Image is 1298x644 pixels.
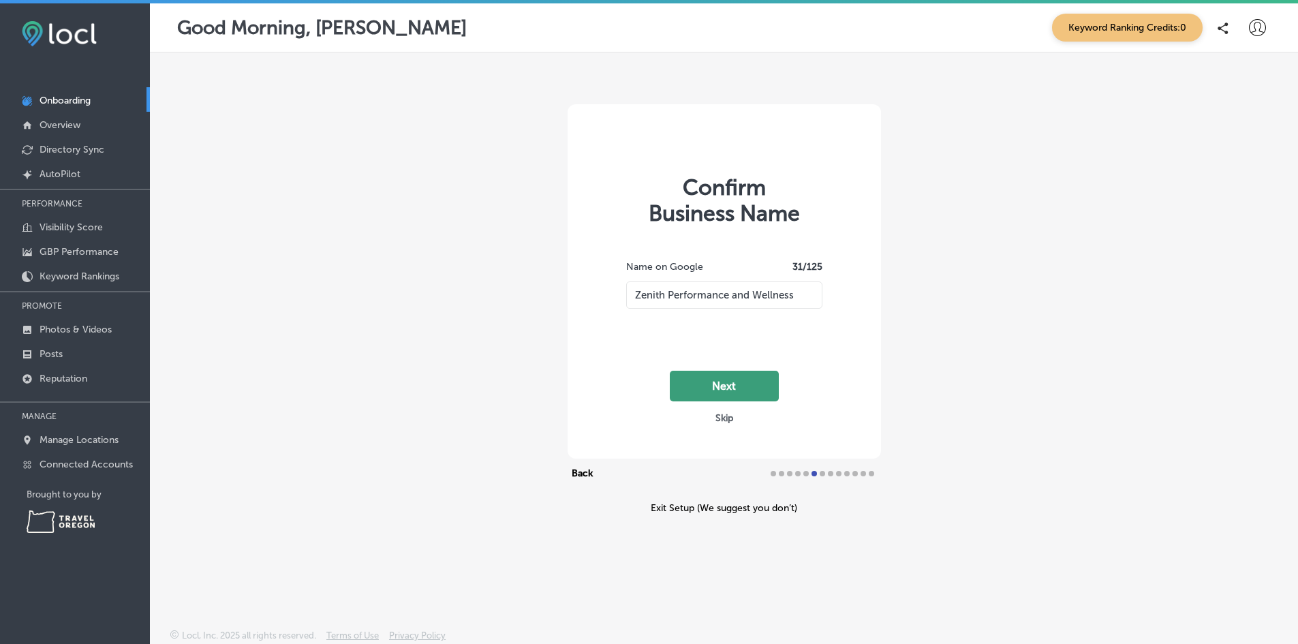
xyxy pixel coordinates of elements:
[40,324,112,335] p: Photos & Videos
[40,168,80,180] p: AutoPilot
[626,261,703,273] label: Name on Google
[40,271,119,282] p: Keyword Rankings
[711,412,737,425] button: Skip
[22,21,97,46] img: fda3e92497d09a02dc62c9cd864e3231.png
[27,489,150,500] p: Brought to you by
[670,371,779,401] button: Next
[40,348,63,360] p: Posts
[177,16,467,39] p: Good Morning, [PERSON_NAME]
[40,459,133,470] p: Connected Accounts
[568,465,597,482] button: Back
[40,221,103,233] p: Visibility Score
[182,630,316,641] p: Locl, Inc. 2025 all rights reserved.
[626,281,822,309] input: Enter Location Name
[27,510,95,533] img: Travel Oregon
[40,119,80,131] p: Overview
[588,200,861,226] span: Business Name
[40,246,119,258] p: GBP Performance
[588,174,861,226] div: Confirm
[40,95,91,106] p: Onboarding
[40,434,119,446] p: Manage Locations
[1052,14,1203,42] span: Keyword Ranking Credits: 0
[792,261,822,273] label: 31 /125
[568,502,881,514] div: Exit Setup (We suggest you don’t)
[40,373,87,384] p: Reputation
[40,144,104,155] p: Directory Sync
